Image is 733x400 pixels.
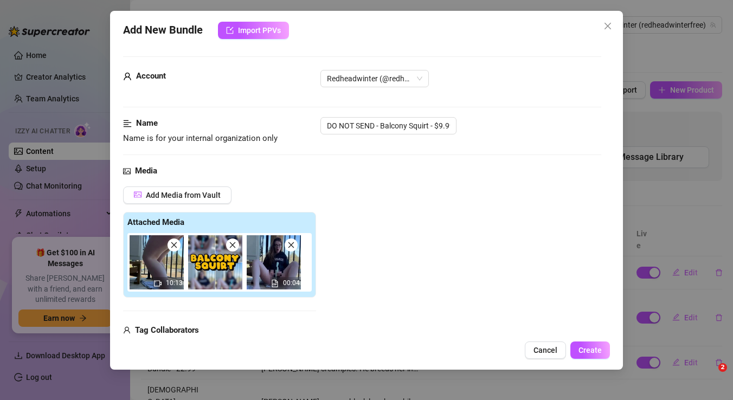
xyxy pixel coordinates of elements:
[136,118,158,128] strong: Name
[283,279,300,287] span: 00:04
[327,70,422,87] span: Redheadwinter (@redheadwinterfree)
[188,235,242,289] img: media
[123,186,232,204] button: Add Media from Vault
[247,235,301,289] div: 00:04
[229,241,236,249] span: close
[127,217,184,227] strong: Attached Media
[271,280,279,287] span: file-gif
[123,133,278,143] span: Name is for your internal organization only
[238,26,281,35] span: Import PPVs
[287,241,295,249] span: close
[718,363,727,372] span: 2
[123,22,203,39] span: Add New Bundle
[218,22,289,39] button: Import PPVs
[247,235,301,289] img: media
[525,341,566,359] button: Cancel
[136,71,166,81] strong: Account
[123,117,132,130] span: align-left
[320,117,456,134] input: Enter a name
[134,191,142,198] span: picture
[570,341,610,359] button: Create
[696,363,722,389] iframe: Intercom live chat
[135,166,157,176] strong: Media
[135,325,199,335] strong: Tag Collaborators
[146,191,221,199] span: Add Media from Vault
[603,22,612,30] span: close
[154,280,162,287] span: video-camera
[130,235,184,289] div: 10:13
[599,22,616,30] span: Close
[599,17,616,35] button: Close
[123,165,131,178] span: picture
[226,27,234,34] span: import
[533,346,557,354] span: Cancel
[123,324,131,337] span: user
[130,235,184,289] img: media
[123,70,132,83] span: user
[166,279,183,287] span: 10:13
[170,241,178,249] span: close
[578,346,602,354] span: Create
